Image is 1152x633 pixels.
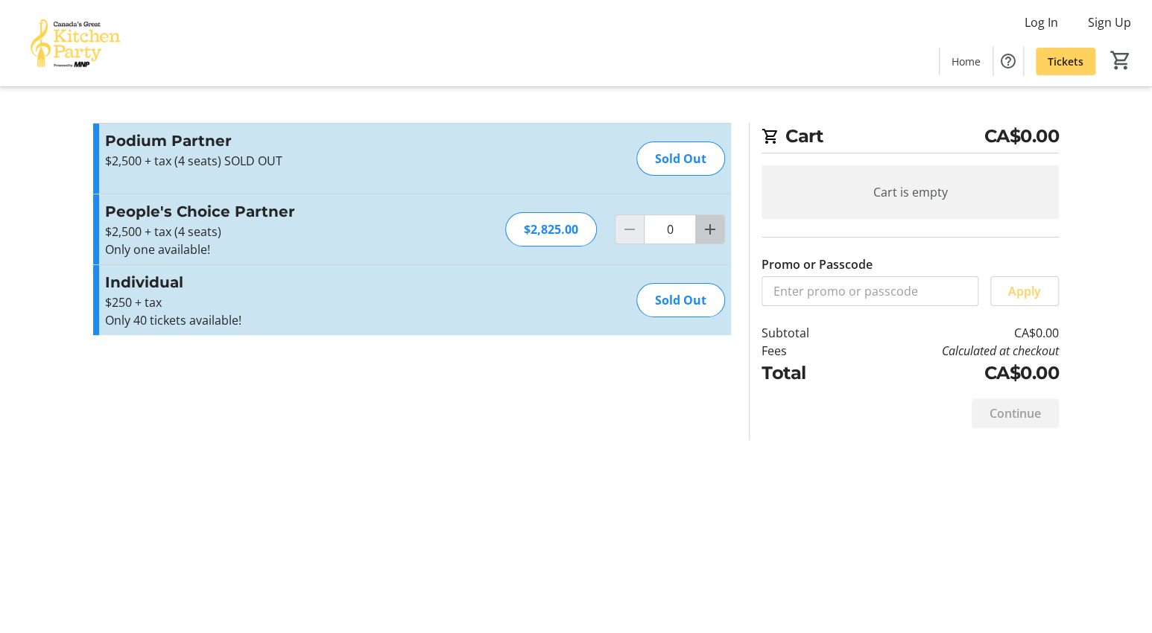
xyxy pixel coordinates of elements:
[952,54,981,69] span: Home
[1076,10,1143,34] button: Sign Up
[762,342,848,360] td: Fees
[762,276,978,306] input: Enter promo or passcode
[1025,13,1058,31] span: Log In
[1048,54,1083,69] span: Tickets
[105,293,431,311] p: $250 + tax
[1008,282,1041,300] span: Apply
[1107,47,1134,74] button: Cart
[644,214,696,244] input: People's Choice Partner Quantity
[848,360,1059,387] td: CA$0.00
[993,46,1023,76] button: Help
[762,255,873,273] label: Promo or Passcode
[1013,10,1070,34] button: Log In
[105,271,431,293] h3: Individual
[762,360,848,387] td: Total
[762,123,1059,153] h2: Cart
[848,342,1059,360] td: Calculated at checkout
[105,130,431,152] h3: Podium Partner
[636,141,725,176] div: Sold Out
[105,241,431,258] p: Only one available!
[848,324,1059,342] td: CA$0.00
[105,223,431,241] p: $2,500 + tax (4 seats)
[762,324,848,342] td: Subtotal
[9,6,142,80] img: Canada’s Great Kitchen Party's Logo
[505,212,597,246] div: $2,825.00
[105,311,431,329] p: Only 40 tickets available!
[696,215,724,244] button: Increment by one
[636,283,725,317] div: Sold Out
[940,48,993,75] a: Home
[762,165,1059,219] div: Cart is empty
[1036,48,1095,75] a: Tickets
[990,276,1059,306] button: Apply
[1088,13,1131,31] span: Sign Up
[984,123,1060,150] span: CA$0.00
[105,200,431,223] h3: People's Choice Partner
[105,152,431,170] p: $2,500 + tax (4 seats) SOLD OUT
